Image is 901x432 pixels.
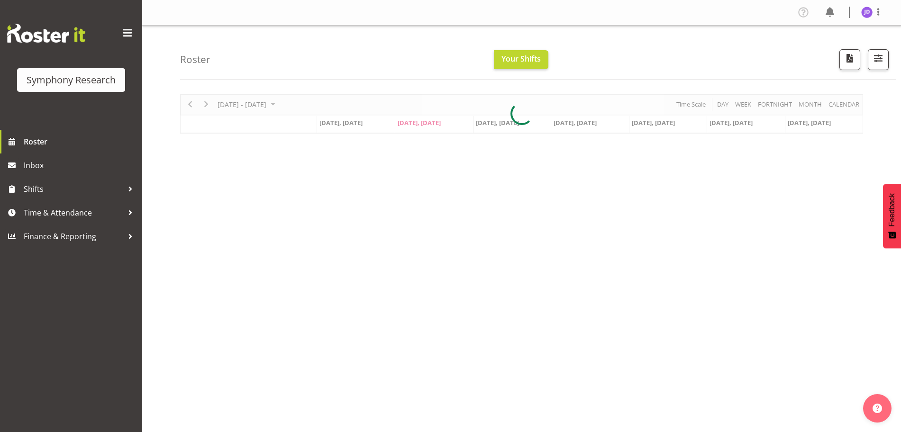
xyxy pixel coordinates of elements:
[873,404,882,413] img: help-xxl-2.png
[24,206,123,220] span: Time & Attendance
[24,135,137,149] span: Roster
[24,158,137,172] span: Inbox
[883,184,901,248] button: Feedback - Show survey
[888,193,896,226] span: Feedback
[501,54,541,64] span: Your Shifts
[24,182,123,196] span: Shifts
[861,7,873,18] img: jennifer-donovan1879.jpg
[7,24,85,43] img: Rosterit website logo
[868,49,889,70] button: Filter Shifts
[24,229,123,243] span: Finance & Reporting
[27,73,116,87] div: Symphony Research
[180,54,210,65] h4: Roster
[839,49,860,70] button: Download a PDF of the roster according to the set date range.
[494,50,548,69] button: Your Shifts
